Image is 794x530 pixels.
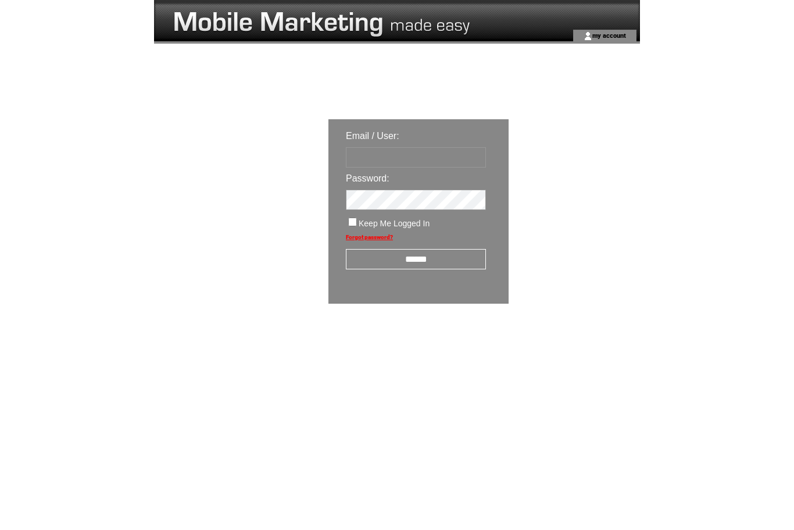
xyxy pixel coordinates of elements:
[592,31,626,39] a: my account
[542,333,600,347] img: transparent.png
[359,219,430,228] span: Keep Me Logged In
[346,131,399,141] span: Email / User:
[346,234,393,240] a: Forgot password?
[584,31,592,41] img: account_icon.gif
[346,173,389,183] span: Password:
